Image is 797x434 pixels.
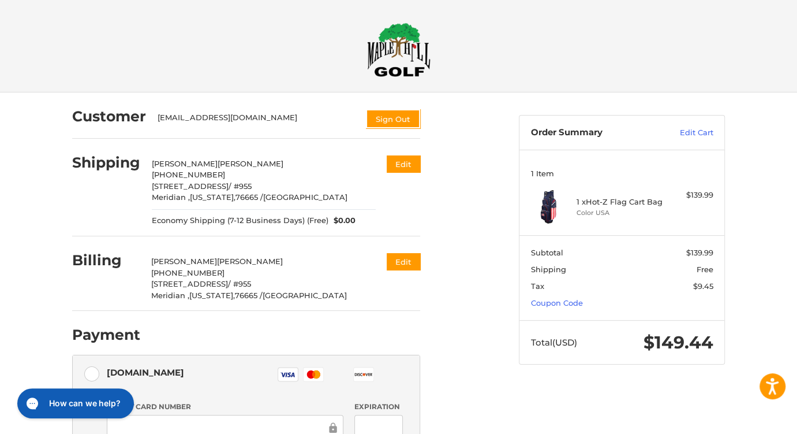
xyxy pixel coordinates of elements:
span: Economy Shipping (7-12 Business Days) (Free) [152,215,328,227]
h2: Shipping [72,154,140,172]
span: $139.99 [686,248,713,257]
span: [GEOGRAPHIC_DATA] [263,192,347,202]
span: [US_STATE], [189,291,235,300]
a: Edit Cart [655,127,713,139]
span: [PERSON_NAME] [218,159,283,168]
span: [STREET_ADDRESS] [152,181,229,191]
span: [PERSON_NAME] [151,257,217,266]
span: [US_STATE], [190,192,235,202]
span: Shipping [531,265,566,274]
h3: 1 Item [531,169,713,178]
button: Edit [387,155,420,172]
span: $9.45 [693,281,713,291]
span: [PERSON_NAME] [152,159,218,168]
button: Edit [387,253,420,270]
h2: Payment [72,326,140,344]
label: Expiration [354,402,402,412]
label: Credit Card Number [107,402,343,412]
h3: Order Summary [531,127,655,139]
span: $149.44 [643,332,713,353]
button: Sign Out [366,109,420,128]
span: 76665 / [235,291,263,300]
span: [PHONE_NUMBER] [151,268,224,277]
h2: Billing [72,251,140,269]
iframe: Gorgias live chat messenger [12,384,137,422]
span: [GEOGRAPHIC_DATA] [263,291,347,300]
span: Tax [531,281,544,291]
span: 76665 / [235,192,263,202]
div: $139.99 [668,190,713,201]
span: $0.00 [328,215,356,227]
span: Meridian , [152,192,190,202]
span: Meridian , [151,291,189,300]
a: Coupon Code [531,298,583,307]
h2: Customer [72,107,146,125]
span: [STREET_ADDRESS] [151,279,228,288]
span: Free [697,265,713,274]
span: / #955 [229,181,252,191]
li: Color USA [577,208,665,218]
span: [PHONE_NUMBER] [152,170,225,179]
h4: 1 x Hot-Z Flag Cart Bag [577,197,665,206]
div: [DOMAIN_NAME] [107,363,184,382]
span: Total (USD) [531,337,577,348]
img: Maple Hill Golf [367,23,431,77]
div: [EMAIL_ADDRESS][DOMAIN_NAME] [158,112,355,128]
span: [PERSON_NAME] [217,257,283,266]
span: Subtotal [531,248,563,257]
span: / #955 [228,279,251,288]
